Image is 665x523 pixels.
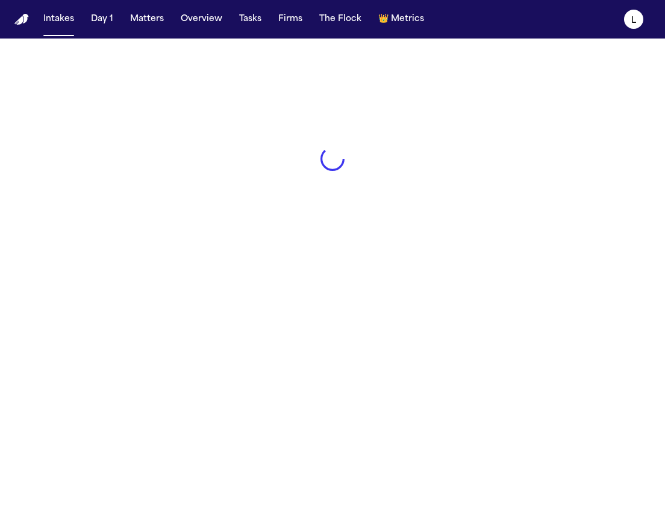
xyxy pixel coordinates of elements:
[39,8,79,30] button: Intakes
[273,8,307,30] button: Firms
[234,8,266,30] button: Tasks
[14,14,29,25] a: Home
[314,8,366,30] button: The Flock
[125,8,169,30] button: Matters
[373,8,429,30] button: crownMetrics
[14,14,29,25] img: Finch Logo
[378,13,389,25] span: crown
[631,16,636,25] text: L
[176,8,227,30] button: Overview
[391,13,424,25] span: Metrics
[86,8,118,30] button: Day 1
